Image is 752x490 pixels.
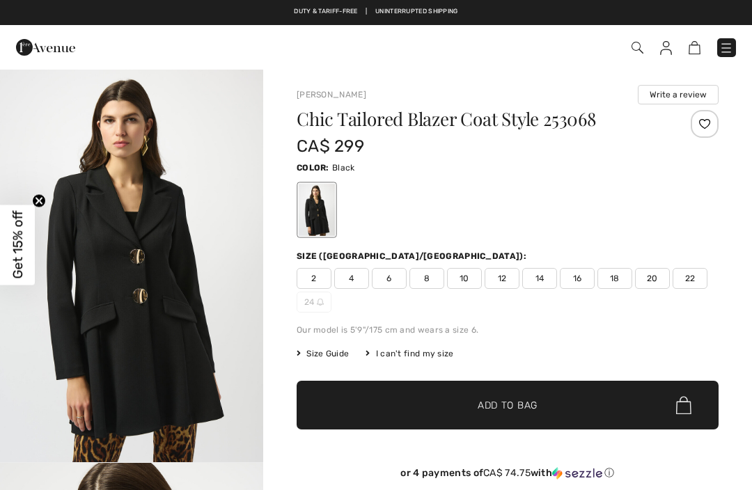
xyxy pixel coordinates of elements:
span: 10 [447,268,482,289]
span: 20 [635,268,670,289]
img: Shopping Bag [689,41,700,54]
span: 8 [409,268,444,289]
div: or 4 payments of with [297,467,719,480]
div: Our model is 5'9"/175 cm and wears a size 6. [297,324,719,336]
span: 4 [334,268,369,289]
div: Black [299,184,335,236]
span: 18 [597,268,632,289]
img: Bag.svg [676,396,691,414]
span: Color: [297,163,329,173]
span: Size Guide [297,347,349,360]
img: Menu [719,41,733,55]
span: CA$ 299 [297,136,364,156]
div: I can't find my size [366,347,453,360]
a: 1ère Avenue [16,40,75,53]
img: 1ère Avenue [16,33,75,61]
span: 22 [673,268,707,289]
img: Sezzle [552,467,602,480]
img: Search [632,42,643,54]
span: 16 [560,268,595,289]
div: or 4 payments ofCA$ 74.75withSezzle Click to learn more about Sezzle [297,467,719,484]
img: ring-m.svg [317,299,324,306]
a: [PERSON_NAME] [297,90,366,100]
span: Get 15% off [10,211,26,279]
button: Close teaser [32,194,46,208]
span: Black [332,163,355,173]
img: My Info [660,41,672,55]
h1: Chic Tailored Blazer Coat Style 253068 [297,110,648,128]
span: 12 [485,268,519,289]
span: 6 [372,268,407,289]
span: CA$ 74.75 [483,467,531,479]
span: Add to Bag [478,398,538,413]
span: 24 [297,292,331,313]
span: 14 [522,268,557,289]
button: Add to Bag [297,381,719,429]
span: 2 [297,268,331,289]
button: Write a review [638,85,719,104]
div: Size ([GEOGRAPHIC_DATA]/[GEOGRAPHIC_DATA]): [297,250,529,262]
